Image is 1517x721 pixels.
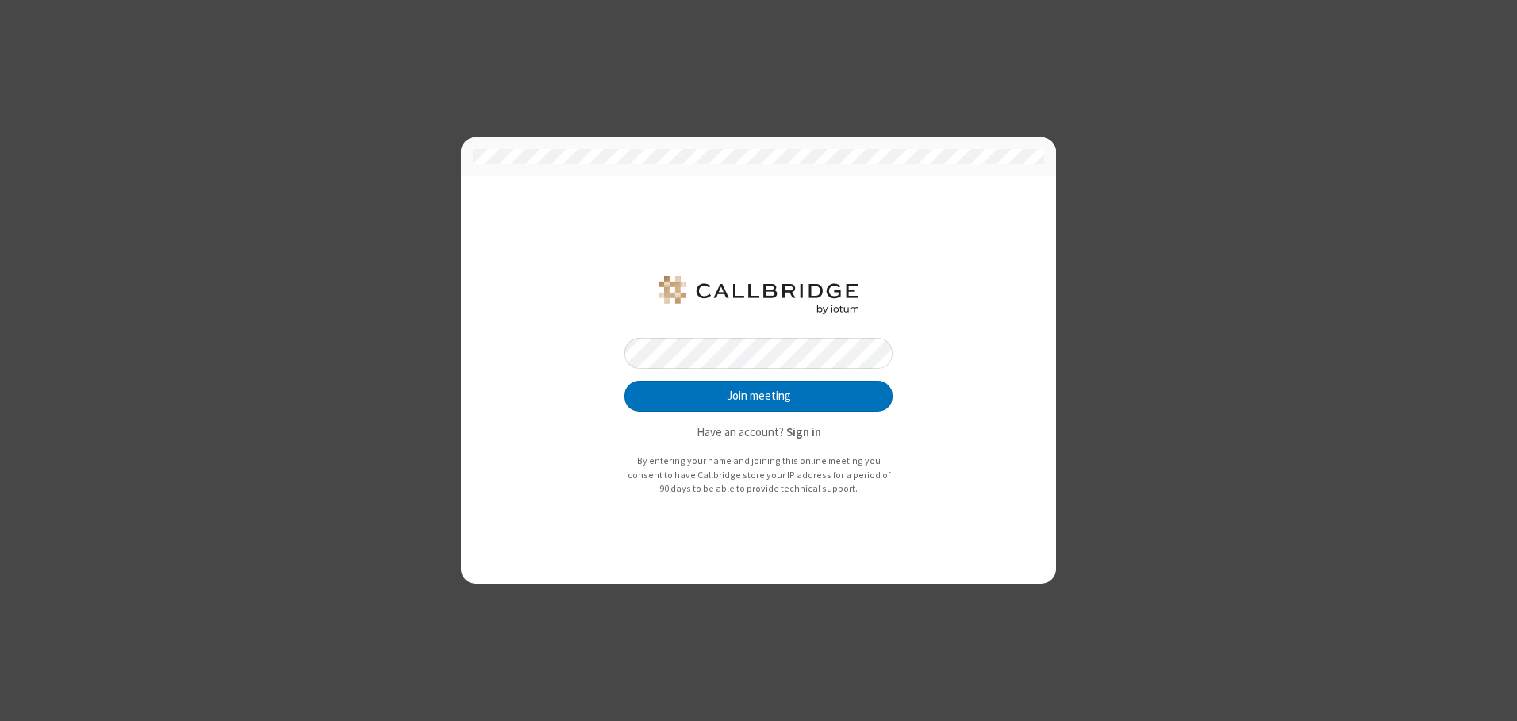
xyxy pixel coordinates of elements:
p: By entering your name and joining this online meeting you consent to have Callbridge store your I... [624,454,893,496]
button: Join meeting [624,381,893,412]
p: Have an account? [624,424,893,442]
img: QA Selenium DO NOT DELETE OR CHANGE [655,276,862,314]
button: Sign in [786,424,821,442]
strong: Sign in [786,424,821,439]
